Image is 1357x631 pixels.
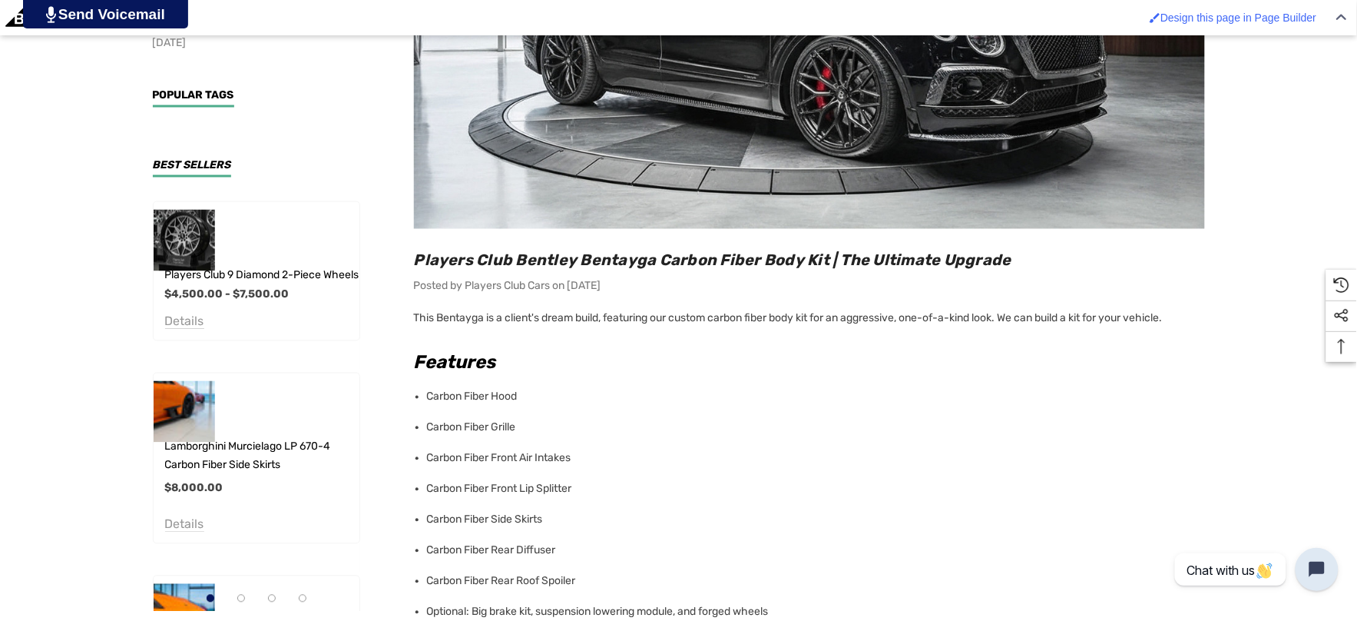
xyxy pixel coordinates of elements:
button: Go to slide 1 of 4, active [207,595,214,603]
li: Carbon Fiber Rear Diffuser [427,536,1205,566]
svg: Social Media [1334,308,1349,324]
a: Players Club 9 Diamond 2-Piece Wheels [165,267,359,285]
a: Players Club Bentley Bentayga Carbon Fiber Body Kit | The Ultimate Upgrade [414,251,1012,270]
a: Enabled brush for page builder edit. Design this page in Page Builder [1142,4,1324,32]
span: $4,500.00 - $7,500.00 [165,288,290,301]
svg: Top [1326,339,1357,354]
span: Popular Tags [153,88,234,101]
li: Carbon Fiber Front Lip Splitter [427,474,1205,505]
button: Go to slide 4 of 4 [299,595,306,603]
img: Enabled brush for page builder edit. [1150,12,1160,23]
li: Carbon Fiber Rear Roof Spoiler [427,566,1205,597]
span: Details [165,517,204,532]
a: Details [165,317,204,328]
h3: Best Sellers [153,160,231,178]
li: Carbon Fiber Front Air Intakes [427,443,1205,474]
img: Players Club 9 Diamond 2-Piece Wheels [154,210,215,271]
p: Posted by Players Club Cars on [DATE] [414,277,1205,297]
p: This Bentayga is a client's dream build, featuring our custom carbon fiber body kit for an aggres... [414,308,1205,330]
li: Carbon Fiber Hood [427,382,1205,413]
img: Lamborghini Murcielago LP 670-4 Carbon Fiber Side Skirts [154,381,215,443]
li: Carbon Fiber Side Skirts [427,505,1205,536]
button: Go to slide 2 of 4 [237,595,245,603]
img: PjwhLS0gR2VuZXJhdG9yOiBHcmF2aXQuaW8gLS0+PHN2ZyB4bWxucz0iaHR0cDovL3d3dy53My5vcmcvMjAwMC9zdmciIHhtb... [46,6,56,23]
button: Go to slide 3 of 4 [268,595,276,603]
h2: Features [414,349,1205,377]
li: Carbon Fiber Grille [427,413,1205,443]
span: $8,000.00 [165,482,223,495]
span: Design this page in Page Builder [1160,12,1316,24]
li: Optional: Big brake kit, suspension lowering module, and forged wheels [427,597,1205,628]
span: Details [165,314,204,329]
img: Close Admin Bar [1336,14,1347,21]
p: [DATE] [153,33,360,53]
svg: Recently Viewed [1334,277,1349,293]
a: Lamborghini Murcielago LP 670-4 Carbon Fiber Side Skirts [165,438,359,475]
a: Details [165,520,204,531]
